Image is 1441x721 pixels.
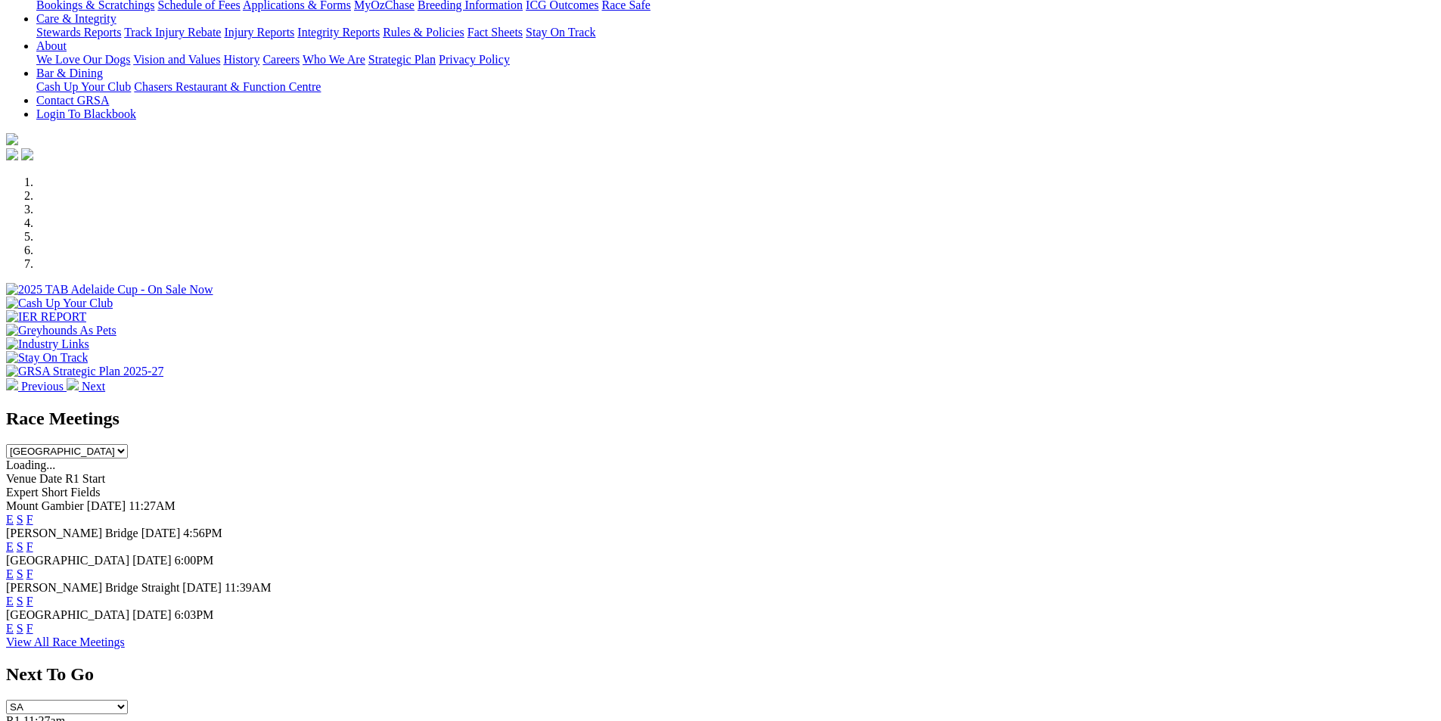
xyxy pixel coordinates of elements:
h2: Next To Go [6,664,1435,685]
a: S [17,595,23,608]
span: 11:39AM [225,581,272,594]
a: View All Race Meetings [6,636,125,648]
span: R1 Start [65,472,105,485]
a: About [36,39,67,52]
span: Next [82,380,105,393]
a: E [6,567,14,580]
span: 4:56PM [183,527,222,539]
img: chevron-right-pager-white.svg [67,378,79,390]
a: Strategic Plan [368,53,436,66]
img: 2025 TAB Adelaide Cup - On Sale Now [6,283,213,297]
span: Fields [70,486,100,499]
a: Rules & Policies [383,26,464,39]
span: [DATE] [132,554,172,567]
img: Stay On Track [6,351,88,365]
a: Fact Sheets [467,26,523,39]
a: Stewards Reports [36,26,121,39]
a: S [17,540,23,553]
span: [DATE] [87,499,126,512]
span: [PERSON_NAME] Bridge Straight [6,581,179,594]
a: E [6,622,14,635]
img: chevron-left-pager-white.svg [6,378,18,390]
img: Cash Up Your Club [6,297,113,310]
a: E [6,513,14,526]
a: Who We Are [303,53,365,66]
a: Care & Integrity [36,12,116,25]
span: 6:03PM [175,608,214,621]
span: [GEOGRAPHIC_DATA] [6,554,129,567]
a: F [26,622,33,635]
a: Track Injury Rebate [124,26,221,39]
div: Bar & Dining [36,80,1435,94]
a: Integrity Reports [297,26,380,39]
a: Contact GRSA [36,94,109,107]
span: [DATE] [141,527,181,539]
img: IER REPORT [6,310,86,324]
a: S [17,567,23,580]
span: [DATE] [182,581,222,594]
img: Greyhounds As Pets [6,324,116,337]
span: Venue [6,472,36,485]
a: Injury Reports [224,26,294,39]
span: 11:27AM [129,499,175,512]
a: Privacy Policy [439,53,510,66]
span: Loading... [6,458,55,471]
img: GRSA Strategic Plan 2025-27 [6,365,163,378]
a: F [26,540,33,553]
a: F [26,567,33,580]
a: Careers [262,53,300,66]
a: History [223,53,259,66]
a: Stay On Track [526,26,595,39]
span: 6:00PM [175,554,214,567]
a: E [6,595,14,608]
span: Mount Gambier [6,499,84,512]
img: twitter.svg [21,148,33,160]
a: Bar & Dining [36,67,103,79]
a: S [17,622,23,635]
span: [GEOGRAPHIC_DATA] [6,608,129,621]
a: F [26,595,33,608]
span: Expert [6,486,39,499]
a: Next [67,380,105,393]
span: Short [42,486,68,499]
a: Login To Blackbook [36,107,136,120]
span: [DATE] [132,608,172,621]
a: Chasers Restaurant & Function Centre [134,80,321,93]
div: About [36,53,1435,67]
img: logo-grsa-white.png [6,133,18,145]
h2: Race Meetings [6,409,1435,429]
a: Cash Up Your Club [36,80,131,93]
span: Date [39,472,62,485]
img: Industry Links [6,337,89,351]
a: We Love Our Dogs [36,53,130,66]
a: E [6,540,14,553]
a: S [17,513,23,526]
div: Care & Integrity [36,26,1435,39]
span: Previous [21,380,64,393]
img: facebook.svg [6,148,18,160]
a: Vision and Values [133,53,220,66]
a: Previous [6,380,67,393]
a: F [26,513,33,526]
span: [PERSON_NAME] Bridge [6,527,138,539]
